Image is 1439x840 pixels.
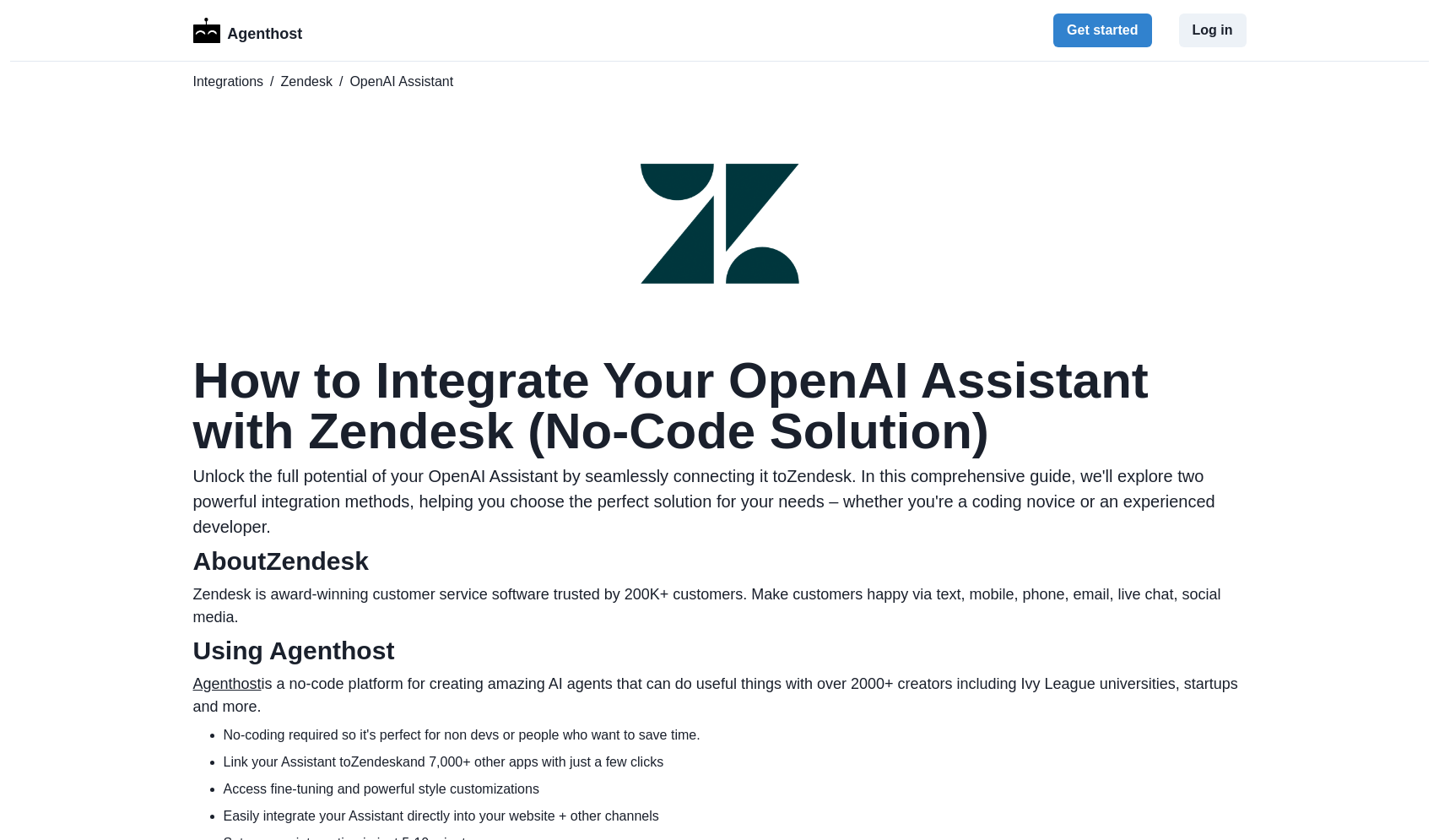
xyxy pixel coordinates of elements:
[1179,14,1247,47] button: Log in
[224,725,1247,745] li: No-coding required so it's perfect for non devs or people who want to save time.
[193,72,1247,92] nav: breadcrumb
[193,675,262,692] a: Agenthost
[193,636,1247,666] h2: Using Agenthost
[281,72,333,92] a: Zendesk
[193,16,303,46] a: LogoAgenthost
[224,752,1247,772] li: Link your Assistant to Zendesk and 7,000+ other apps with just a few clicks
[193,18,221,43] img: Logo
[224,779,1247,799] li: Access fine-tuning and powerful style customizations
[636,139,804,308] img: Zendesk logo for OpenAI Assistant integration
[349,72,453,92] span: OpenAI Assistant
[224,806,1247,826] li: Easily integrate your Assistant directly into your website + other channels
[193,583,1247,629] p: Zendesk is award-winning customer service software trusted by 200K+ customers. Make customers hap...
[270,72,273,92] span: /
[339,72,343,92] span: /
[193,72,264,92] a: Integrations
[1053,14,1151,47] button: Get started
[227,16,302,46] p: Agenthost
[193,463,1247,539] p: Unlock the full potential of your OpenAI Assistant by seamlessly connecting it to Zendesk . In th...
[193,673,1247,718] p: is a no-code platform for creating amazing AI agents that can do useful things with over 2000+ cr...
[193,546,1247,577] h2: About Zendesk
[193,355,1247,457] h1: How to Integrate Your OpenAI Assistant with Zendesk (No-Code Solution)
